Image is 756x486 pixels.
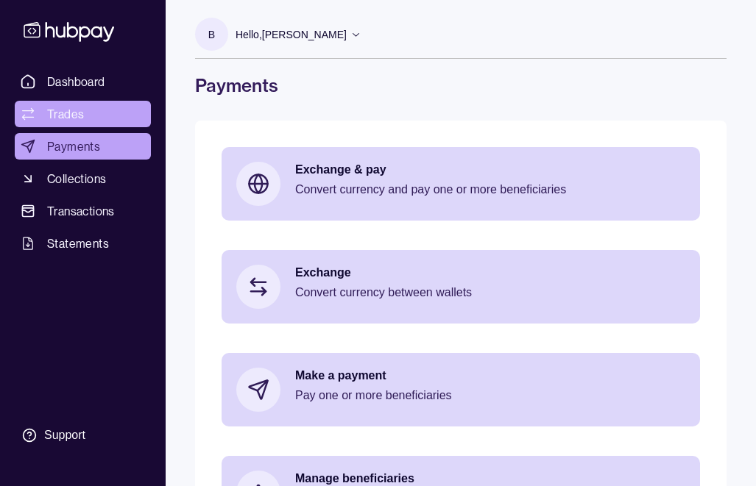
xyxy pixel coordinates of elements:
p: Convert currency and pay one or more beneficiaries [295,182,685,198]
p: Make a payment [295,368,685,384]
a: ExchangeConvert currency between wallets [222,250,700,324]
a: Support [15,420,151,451]
p: Hello, [PERSON_NAME] [236,26,347,43]
h1: Payments [195,74,727,97]
p: b [208,26,215,43]
span: Collections [47,170,106,187]
span: Transactions [47,202,115,220]
a: Payments [15,133,151,160]
span: Trades [47,105,84,123]
a: Statements [15,230,151,257]
a: Dashboard [15,68,151,95]
a: Collections [15,165,151,192]
p: Exchange [295,265,685,281]
span: Dashboard [47,73,105,90]
a: Exchange & payConvert currency and pay one or more beneficiaries [222,147,700,221]
span: Payments [47,137,100,155]
a: Make a paymentPay one or more beneficiaries [222,353,700,426]
p: Pay one or more beneficiaries [295,387,685,404]
p: Exchange & pay [295,162,685,178]
span: Statements [47,235,109,252]
a: Transactions [15,198,151,224]
p: Convert currency between wallets [295,285,685,301]
div: Support [44,427,85,443]
a: Trades [15,101,151,127]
